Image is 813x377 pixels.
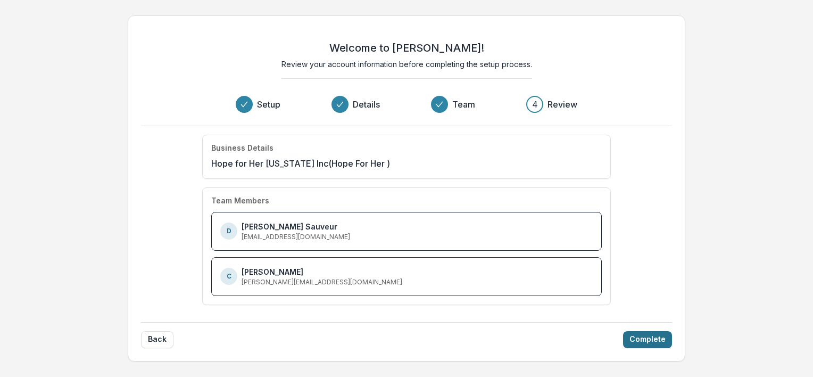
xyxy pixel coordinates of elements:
[242,266,303,277] p: [PERSON_NAME]
[141,331,173,348] button: Back
[242,221,337,232] p: [PERSON_NAME] Sauveur
[227,226,231,236] p: D
[227,272,231,281] p: C
[211,196,269,206] h4: Team Members
[532,98,538,111] div: 4
[257,98,280,111] h3: Setup
[353,98,380,111] h3: Details
[242,277,402,287] p: [PERSON_NAME][EMAIL_ADDRESS][DOMAIN_NAME]
[281,59,532,70] p: Review your account information before completing the setup process.
[211,144,273,153] h4: Business Details
[547,98,577,111] h3: Review
[623,331,672,348] button: Complete
[452,98,475,111] h3: Team
[236,96,577,113] div: Progress
[211,157,390,170] p: Hope for Her [US_STATE] Inc (Hope For Her )
[329,42,484,54] h2: Welcome to [PERSON_NAME]!
[242,232,350,242] p: [EMAIL_ADDRESS][DOMAIN_NAME]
